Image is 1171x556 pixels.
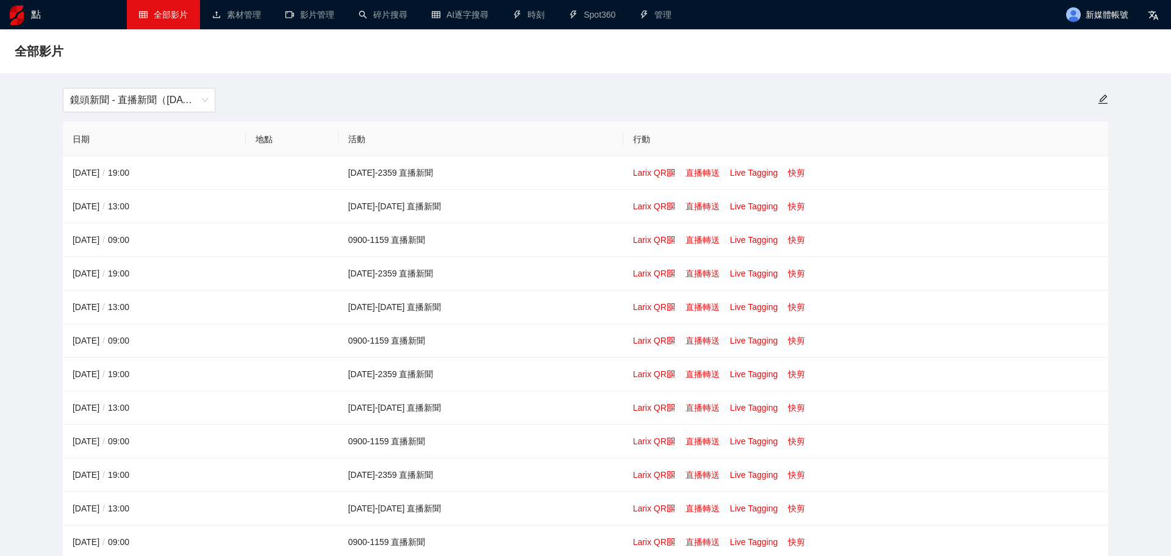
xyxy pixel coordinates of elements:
[667,471,675,479] span: qrcode
[338,492,623,525] td: [DATE]-[DATE] 直播新聞
[667,336,675,345] span: qrcode
[730,201,778,211] a: Live Tagging
[667,538,675,546] span: qrcode
[338,358,623,391] td: [DATE]-2359 直播新聞
[788,336,805,345] a: 快剪
[99,537,108,547] span: /
[667,504,675,513] span: qrcode
[31,9,41,20] font: 點
[154,10,188,20] font: 全部影片
[63,492,246,525] td: [DATE] 13:00
[788,269,805,278] a: 快剪
[633,537,675,547] a: Larix QR
[686,336,720,345] a: 直播轉送
[730,235,778,245] a: Live Tagging
[686,235,720,245] a: 直播轉送
[63,291,246,324] td: [DATE] 13:00
[569,10,615,20] a: 霹靂Spot360
[686,369,720,379] a: 直播轉送
[633,168,675,178] a: Larix QR
[633,436,675,446] a: Larix QR
[73,134,90,144] font: 日期
[285,10,334,20] a: 攝影機影片管理
[99,403,108,413] span: /
[667,303,675,311] span: qrcode
[686,201,720,211] a: 直播轉送
[730,403,778,413] a: Live Tagging
[686,470,720,480] a: 直播轉送
[63,156,246,190] td: [DATE] 19:00
[730,537,778,547] a: Live Tagging
[99,504,108,513] span: /
[667,370,675,378] span: qrcode
[99,269,108,278] span: /
[686,504,720,513] a: 直播轉送
[63,257,246,291] td: [DATE] 19:00
[99,470,108,480] span: /
[338,391,623,425] td: [DATE]-[DATE] 直播新聞
[730,336,778,345] a: Live Tagging
[730,302,778,312] a: Live Tagging
[667,403,675,412] span: qrcode
[10,5,24,25] img: 標識
[788,168,805,178] a: 快剪
[338,324,623,358] td: 0900-1159 直播新聞
[788,436,805,446] a: 快剪
[70,95,241,105] font: 鏡頭新聞 - 直播新聞（[DATE]-[DATE]）
[730,504,778,513] a: Live Tagging
[1098,94,1108,104] span: 編輯
[338,291,623,324] td: [DATE]-[DATE] 直播新聞
[1086,10,1128,20] font: 新媒體帳號
[63,391,246,425] td: [DATE] 13:00
[633,235,675,245] a: Larix QR
[788,235,805,245] a: 快剪
[63,324,246,358] td: [DATE] 09:00
[788,369,805,379] a: 快剪
[667,437,675,446] span: qrcode
[99,201,108,211] span: /
[70,88,208,112] span: 鏡頭新聞 - 直播新聞（2025-2027）
[667,202,675,211] span: qrcode
[63,190,246,223] td: [DATE] 13:00
[99,436,108,446] span: /
[633,369,675,379] a: Larix QR
[338,223,623,257] td: 0900-1159 直播新聞
[633,134,650,144] font: 行動
[633,336,675,345] a: Larix QR
[730,269,778,278] a: Live Tagging
[63,358,246,391] td: [DATE] 19:00
[63,223,246,257] td: [DATE] 09:00
[667,168,675,177] span: qrcode
[99,235,108,245] span: /
[15,45,63,58] font: 全部影片
[359,10,407,20] a: 搜尋碎片搜尋
[730,369,778,379] a: Live Tagging
[338,458,623,492] td: [DATE]-2359 直播新聞
[788,470,805,480] a: 快剪
[686,168,720,178] a: 直播轉送
[686,436,720,446] a: 直播轉送
[633,403,675,413] a: Larix QR
[99,369,108,379] span: /
[99,336,108,345] span: /
[338,190,623,223] td: [DATE]-[DATE] 直播新聞
[730,436,778,446] a: Live Tagging
[139,10,148,19] span: 桌子
[730,470,778,480] a: Live Tagging
[788,504,805,513] a: 快剪
[730,168,778,178] a: Live Tagging
[788,201,805,211] a: 快剪
[256,134,273,144] font: 地點
[63,458,246,492] td: [DATE] 19:00
[212,10,261,20] a: 上傳素材管理
[99,302,108,312] span: /
[633,470,675,480] a: Larix QR
[338,257,623,291] td: [DATE]-2359 直播新聞
[686,537,720,547] a: 直播轉送
[63,425,246,458] td: [DATE] 09:00
[348,134,365,144] font: 活動
[686,302,720,312] a: 直播轉送
[667,269,675,278] span: qrcode
[667,236,675,244] span: qrcode
[633,201,675,211] a: Larix QR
